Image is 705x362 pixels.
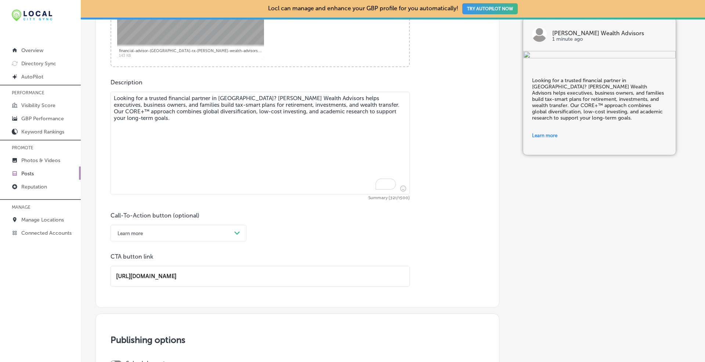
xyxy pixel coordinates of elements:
a: Learn more [532,128,667,143]
h5: Looking for a trusted financial partner in [GEOGRAPHIC_DATA]? [PERSON_NAME] Wealth Advisors helps... [532,77,667,121]
span: Learn more [532,133,557,138]
label: Description [111,79,142,86]
span: Summary (321/1500) [111,196,410,200]
p: Manage Locations [21,217,64,223]
img: 7afc3051-907d-436f-92c4-1bd881a6b3fc [523,51,676,60]
div: Learn more [117,230,143,236]
p: [PERSON_NAME] Wealth Advisors [552,30,667,36]
textarea: To enrich screen reader interactions, please activate Accessibility in Grammarly extension settings [111,92,410,194]
img: 12321ecb-abad-46dd-be7f-2600e8d3409flocal-city-sync-logo-rectangle.png [12,10,52,21]
p: Overview [21,47,43,54]
button: TRY AUTOPILOT NOW [462,3,518,14]
p: AutoPilot [21,74,43,80]
label: Call-To-Action button (optional) [111,212,199,219]
p: Visibility Score [21,102,55,109]
img: logo [532,27,547,42]
p: GBP Performance [21,116,64,122]
h3: Publishing options [111,334,484,345]
p: Keyword Rankings [21,129,64,135]
p: Reputation [21,184,47,190]
p: Posts [21,171,34,177]
span: Insert emoji [397,184,406,193]
p: CTA button link [111,253,410,260]
p: Photos & Videos [21,157,60,164]
p: Connected Accounts [21,230,72,236]
p: Directory Sync [21,61,56,67]
p: 1 minute ago [552,36,667,42]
